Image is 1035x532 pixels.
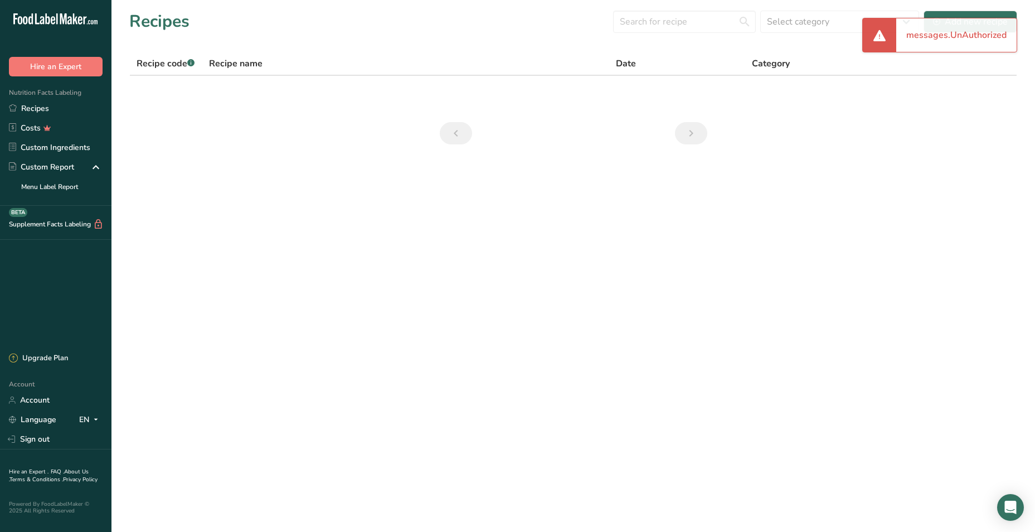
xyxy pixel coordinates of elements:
span: Recipe name [209,57,263,70]
div: BETA [9,208,27,217]
a: Next page [675,122,707,144]
div: Add new recipe [933,15,1008,28]
span: Category [752,57,790,70]
input: Search for recipe [613,11,756,33]
div: EN [79,413,103,427]
h1: Recipes [129,9,189,34]
a: Hire an Expert . [9,468,48,476]
div: Powered By FoodLabelMaker © 2025 All Rights Reserved [9,501,103,514]
a: Language [9,410,56,429]
div: messages.UnAuthorized [896,18,1017,52]
span: Recipe code [137,57,195,70]
button: Hire an Expert [9,57,103,76]
a: About Us . [9,468,89,483]
div: Custom Report [9,161,74,173]
a: Terms & Conditions . [9,476,63,483]
a: FAQ . [51,468,64,476]
a: Previous page [440,122,472,144]
div: Upgrade Plan [9,353,68,364]
span: Date [616,57,636,70]
button: Add new recipe [924,11,1017,33]
a: Privacy Policy [63,476,98,483]
div: Open Intercom Messenger [997,494,1024,521]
